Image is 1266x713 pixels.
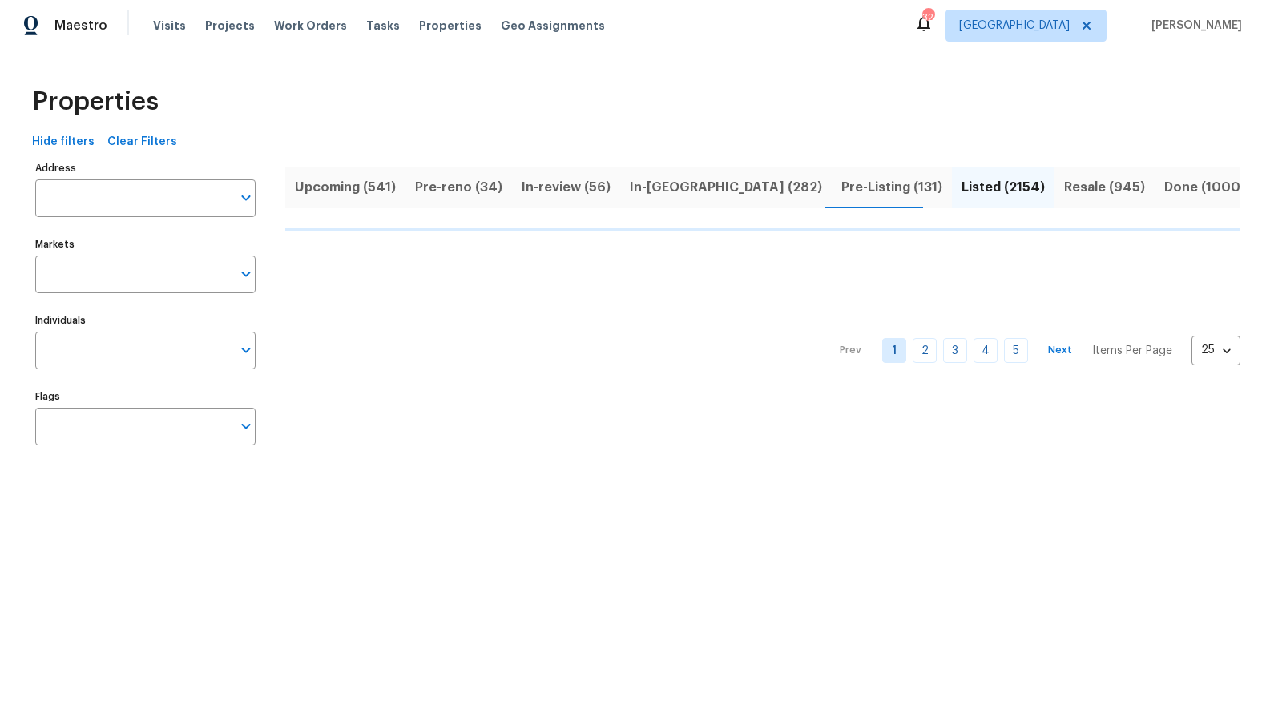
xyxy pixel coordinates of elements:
[35,163,256,173] label: Address
[26,127,101,157] button: Hide filters
[35,392,256,401] label: Flags
[913,338,937,363] a: Goto page 2
[54,18,107,34] span: Maestro
[974,338,998,363] a: Goto page 4
[1164,176,1255,199] span: Done (10000)
[1092,343,1172,359] p: Items Per Page
[841,176,942,199] span: Pre-Listing (131)
[943,338,967,363] a: Goto page 3
[630,176,822,199] span: In-[GEOGRAPHIC_DATA] (282)
[235,339,257,361] button: Open
[959,18,1070,34] span: [GEOGRAPHIC_DATA]
[32,94,159,110] span: Properties
[235,263,257,285] button: Open
[274,18,347,34] span: Work Orders
[35,316,256,325] label: Individuals
[35,240,256,249] label: Markets
[235,415,257,437] button: Open
[366,20,400,31] span: Tasks
[107,132,177,152] span: Clear Filters
[101,127,183,157] button: Clear Filters
[415,176,502,199] span: Pre-reno (34)
[419,18,482,34] span: Properties
[1191,329,1240,371] div: 25
[882,338,906,363] a: Goto page 1
[922,10,933,26] div: 32
[235,187,257,209] button: Open
[962,176,1045,199] span: Listed (2154)
[205,18,255,34] span: Projects
[153,18,186,34] span: Visits
[501,18,605,34] span: Geo Assignments
[1145,18,1242,34] span: [PERSON_NAME]
[295,176,396,199] span: Upcoming (541)
[1064,176,1145,199] span: Resale (945)
[1034,339,1086,362] button: Next
[32,132,95,152] span: Hide filters
[522,176,611,199] span: In-review (56)
[1004,338,1028,363] a: Goto page 5
[825,240,1240,461] nav: Pagination Navigation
